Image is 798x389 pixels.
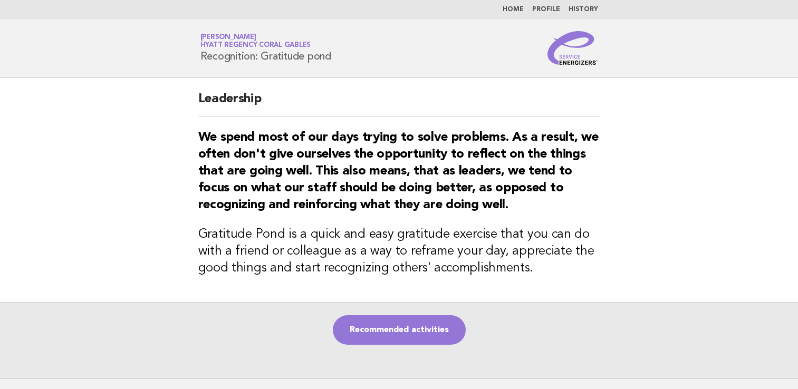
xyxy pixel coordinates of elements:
a: Home [503,6,524,13]
img: Service Energizers [547,31,598,65]
a: History [569,6,598,13]
a: Recommended activities [333,315,466,345]
strong: We spend most of our days trying to solve problems. As a result, we often don't give ourselves th... [198,131,599,211]
span: Hyatt Regency Coral Gables [200,42,311,49]
h2: Leadership [198,91,600,116]
a: Profile [532,6,560,13]
a: [PERSON_NAME]Hyatt Regency Coral Gables [200,34,311,48]
h1: Recognition: Gratitude pond [200,34,331,62]
h3: Gratitude Pond is a quick and easy gratitude exercise that you can do with a friend or colleague ... [198,226,600,277]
